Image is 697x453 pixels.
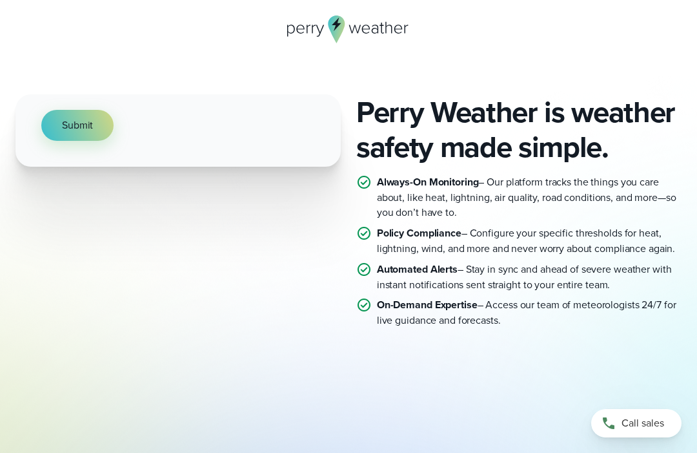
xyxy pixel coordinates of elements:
a: Call sales [591,409,682,437]
span: Submit [62,118,93,133]
strong: Automated Alerts [377,262,458,277]
p: – Our platform tracks the things you care about, like heat, lightning, air quality, road conditio... [377,174,682,220]
p: – Access our team of meteorologists 24/7 for live guidance and forecasts. [377,297,682,328]
p: – Configure your specific thresholds for heat, lightning, wind, and more and never worry about co... [377,226,682,257]
strong: Always-On Monitoring [377,174,479,189]
h2: Perry Weather is weather safety made simple. [356,94,682,164]
span: Call sales [621,416,664,431]
strong: Policy Compliance [377,226,461,240]
p: – Stay in sync and ahead of severe weather with instant notifications sent straight to your entir... [377,262,682,293]
strong: On-Demand Expertise [377,297,478,312]
button: Submit [41,110,114,141]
